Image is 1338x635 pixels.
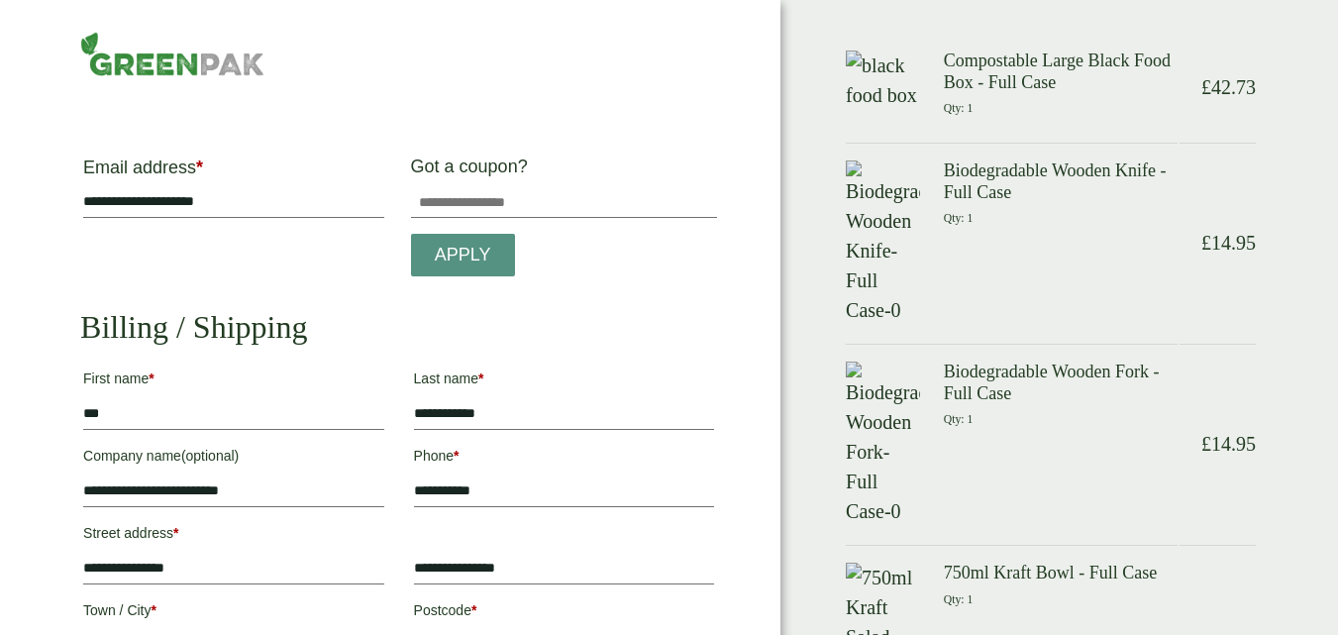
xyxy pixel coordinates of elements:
[846,51,920,110] img: black food box
[944,51,1178,93] h3: Compostable Large Black Food Box - Full Case
[83,596,384,630] label: Town / City
[944,102,973,115] small: Qty: 1
[454,448,459,464] abbr: required
[414,365,715,398] label: Last name
[846,362,920,526] img: Biodegradable Wooden Fork-Full Case-0
[1201,232,1256,254] bdi: 14.95
[1201,433,1211,455] span: £
[83,365,384,398] label: First name
[149,370,154,386] abbr: required
[414,442,715,476] label: Phone
[944,413,973,426] small: Qty: 1
[944,362,1178,404] h3: Biodegradable Wooden Fork - Full Case
[196,158,203,177] abbr: required
[471,602,476,618] abbr: required
[80,308,717,346] h2: Billing / Shipping
[846,160,920,325] img: Biodegradable Wooden Knife-Full Case-0
[944,212,973,225] small: Qty: 1
[478,370,483,386] abbr: required
[1201,76,1256,98] bdi: 42.73
[83,442,384,476] label: Company name
[1201,76,1211,98] span: £
[944,593,973,606] small: Qty: 1
[411,234,515,276] a: Apply
[181,448,239,464] span: (optional)
[83,159,384,186] label: Email address
[173,525,178,541] abbr: required
[152,602,156,618] abbr: required
[435,245,491,266] span: Apply
[1201,232,1211,254] span: £
[80,32,264,76] img: GreenPak Supplies
[414,596,715,630] label: Postcode
[1201,433,1256,455] bdi: 14.95
[944,563,1178,584] h3: 750ml Kraft Bowl - Full Case
[411,157,536,186] label: Got a coupon?
[944,160,1178,203] h3: Biodegradable Wooden Knife - Full Case
[83,519,384,553] label: Street address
